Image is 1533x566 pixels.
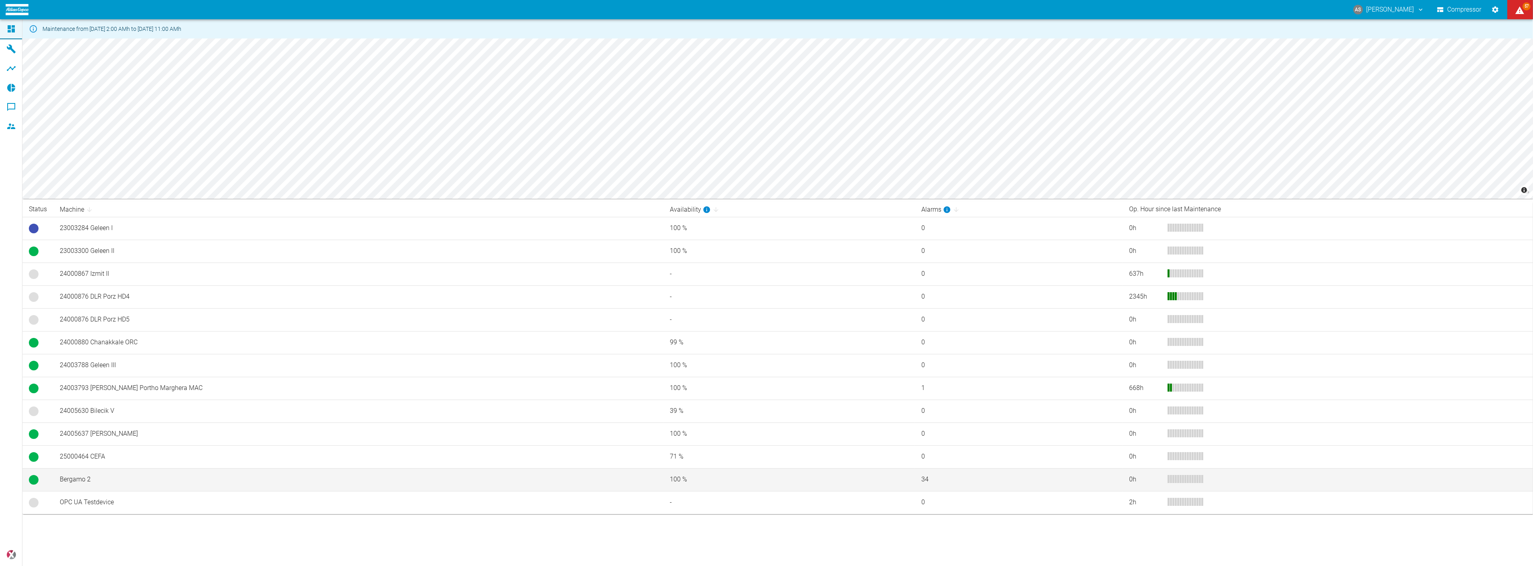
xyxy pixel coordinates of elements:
[1129,247,1161,256] div: 0 h
[53,331,663,354] td: 24000880 Chanakkale ORC
[915,468,1122,491] td: 34
[22,38,1533,199] canvas: Map
[6,4,28,15] img: logo
[915,377,1122,400] td: 1
[53,354,663,377] td: 24003788 Geleen III
[915,308,1122,331] td: 0
[29,475,39,485] span: Running
[1129,315,1161,324] div: 0 h
[29,269,39,279] span: No Data
[1488,2,1503,17] button: Settings
[1129,406,1161,416] div: 0 h
[53,240,663,263] td: 23003300 Geleen II
[663,331,915,354] td: 99 %
[1129,384,1161,393] div: 668 h
[663,400,915,422] td: 39 %
[1123,202,1533,217] th: Op. Hour since last Maintenance
[53,468,663,491] td: Bergamo 2
[663,263,915,285] td: -
[915,240,1122,263] td: 0
[29,338,39,348] span: Running
[663,240,915,263] td: 100 %
[663,217,915,240] td: 100 %
[1129,361,1161,370] div: 0 h
[1129,292,1161,301] div: 2345 h
[53,400,663,422] td: 24005630 Bilecik V
[663,285,915,308] td: -
[1436,2,1483,17] button: Compressor
[915,285,1122,308] td: 0
[921,205,951,214] div: calculated for the last 7 days
[663,491,915,514] td: -
[663,445,915,468] td: 71 %
[29,315,39,325] span: No Data
[53,491,663,514] td: OPC UA Testdevice
[29,224,39,233] span: Ready to run
[915,491,1122,514] td: 0
[663,468,915,491] td: 100 %
[22,202,53,217] th: Status
[29,292,39,302] span: No Data
[1129,498,1161,507] div: 2 h
[1129,338,1161,347] div: 0 h
[43,22,181,36] div: Maintenance from [DATE] 2:00 AMh to [DATE] 11:00 AMh
[670,205,711,214] div: calculated for the last 7 days
[915,445,1122,468] td: 0
[29,452,39,462] span: Running
[29,498,39,507] span: No Data
[1129,429,1161,439] div: 0 h
[53,377,663,400] td: 24003793 [PERSON_NAME] Portho Marghera MAC
[1129,452,1161,461] div: 0 h
[1129,475,1161,484] div: 0 h
[53,422,663,445] td: 24005637 [PERSON_NAME]
[29,384,39,393] span: Running
[1523,2,1531,10] span: 57
[29,361,39,370] span: Running
[1353,5,1363,14] div: AS
[29,429,39,439] span: Running
[1129,224,1161,233] div: 0 h
[915,331,1122,354] td: 0
[1129,269,1161,279] div: 637 h
[53,308,663,331] td: 24000876 DLR Porz HD5
[663,354,915,377] td: 100 %
[915,217,1122,240] td: 0
[915,400,1122,422] td: 0
[663,422,915,445] td: 100 %
[53,445,663,468] td: 25000464 CEFA
[915,354,1122,377] td: 0
[663,308,915,331] td: -
[915,263,1122,285] td: 0
[60,205,95,214] span: Machine
[1352,2,1426,17] button: andreas.schmitt@atlascopco.com
[915,422,1122,445] td: 0
[53,217,663,240] td: 23003284 Geleen I
[53,263,663,285] td: 24000867 Izmit II
[29,247,39,256] span: Running
[663,377,915,400] td: 100 %
[53,285,663,308] td: 24000876 DLR Porz HD4
[29,406,39,416] span: No Data
[6,550,16,560] img: Xplore Logo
